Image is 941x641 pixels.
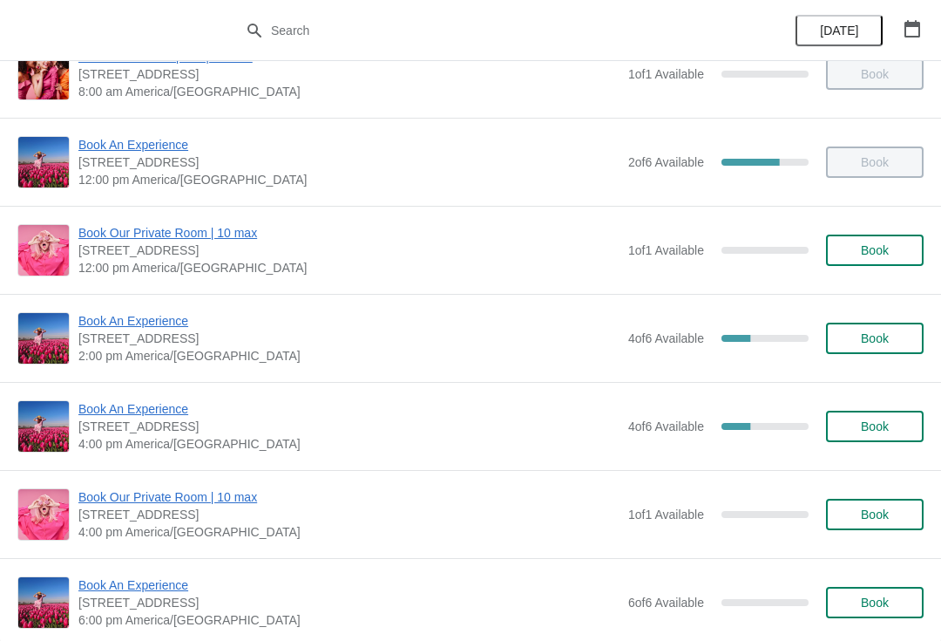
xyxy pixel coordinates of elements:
[826,499,924,530] button: Book
[861,508,889,522] span: Book
[78,65,619,83] span: [STREET_ADDRESS]
[628,331,704,345] span: 4 of 6 Available
[18,489,69,540] img: Book Our Private Room | 10 max | 1815 N. Milwaukee Ave., Chicago, IL 60647 | 4:00 pm America/Chicago
[795,15,883,46] button: [DATE]
[18,577,69,628] img: Book An Experience | 1815 North Milwaukee Avenue, Chicago, IL, USA | 6:00 pm America/Chicago
[78,153,619,171] span: [STREET_ADDRESS]
[78,435,619,453] span: 4:00 pm America/[GEOGRAPHIC_DATA]
[820,24,858,38] span: [DATE]
[78,224,619,242] span: Book Our Private Room | 10 max
[861,243,889,257] span: Book
[78,259,619,276] span: 12:00 pm America/[GEOGRAPHIC_DATA]
[628,508,704,522] span: 1 of 1 Available
[78,136,619,153] span: Book An Experience
[861,596,889,610] span: Book
[18,401,69,452] img: Book An Experience | 1815 North Milwaukee Avenue, Chicago, IL, USA | 4:00 pm America/Chicago
[78,488,619,506] span: Book Our Private Room | 10 max
[861,419,889,433] span: Book
[18,313,69,364] img: Book An Experience | 1815 North Milwaukee Avenue, Chicago, IL, USA | 2:00 pm America/Chicago
[78,83,619,100] span: 8:00 am America/[GEOGRAPHIC_DATA]
[78,576,619,594] span: Book An Experience
[628,596,704,610] span: 6 of 6 Available
[18,225,69,276] img: Book Our Private Room | 10 max | 1815 N. Milwaukee Ave., Chicago, IL 60647 | 12:00 pm America/Chi...
[78,611,619,629] span: 6:00 pm America/[GEOGRAPHIC_DATA]
[826,235,924,266] button: Book
[78,242,619,259] span: [STREET_ADDRESS]
[78,506,619,523] span: [STREET_ADDRESS]
[78,400,619,418] span: Book An Experience
[628,419,704,433] span: 4 of 6 Available
[270,15,706,46] input: Search
[826,587,924,618] button: Book
[18,137,69,188] img: Book An Experience | 1815 North Milwaukee Avenue, Chicago, IL, USA | 12:00 pm America/Chicago
[78,523,619,541] span: 4:00 pm America/[GEOGRAPHIC_DATA]
[78,171,619,188] span: 12:00 pm America/[GEOGRAPHIC_DATA]
[78,347,619,365] span: 2:00 pm America/[GEOGRAPHIC_DATA]
[861,331,889,345] span: Book
[78,330,619,347] span: [STREET_ADDRESS]
[18,49,69,99] img: Book Our Event Space | 18 max | 1815 N. Milwaukee Ave., Chicago, IL 60647 | 8:00 am America/Chicago
[78,312,619,330] span: Book An Experience
[78,594,619,611] span: [STREET_ADDRESS]
[628,155,704,169] span: 2 of 6 Available
[628,243,704,257] span: 1 of 1 Available
[78,418,619,435] span: [STREET_ADDRESS]
[826,411,924,442] button: Book
[628,67,704,81] span: 1 of 1 Available
[826,323,924,354] button: Book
